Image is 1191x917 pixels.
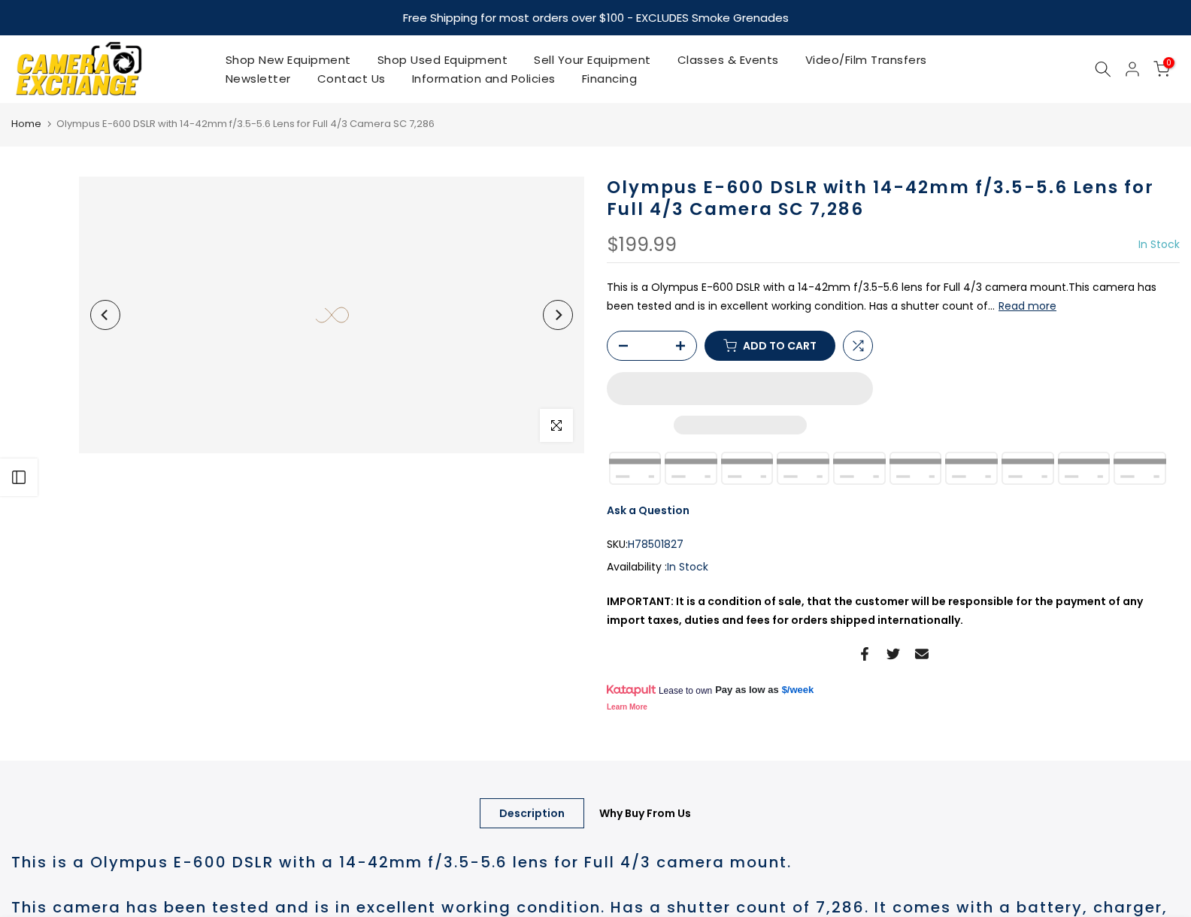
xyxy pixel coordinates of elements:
a: Shop Used Equipment [364,50,521,69]
a: Description [480,798,584,828]
a: Newsletter [212,69,304,88]
img: shopify pay [1056,449,1112,486]
button: Read more [999,299,1056,313]
span: Pay as low as [715,683,779,697]
a: Home [11,117,41,132]
a: 0 [1153,61,1170,77]
span: Lease to own [659,685,712,697]
span: In Stock [667,559,708,574]
button: Add to cart [705,331,835,361]
a: Classes & Events [664,50,792,69]
a: Share on Email [915,645,929,663]
p: This is a Olympus E-600 DSLR with a 14-42mm f/3.5-5.6 lens for Full 4/3 camera mount.This camera ... [607,278,1180,316]
a: Why Buy From Us [580,798,711,828]
img: paypal [1000,449,1056,486]
a: Learn More [607,703,647,711]
span: In Stock [1138,237,1180,252]
span: This is a Olympus E-600 DSLR with a 14-42mm f/3.5-5.6 lens for Full 4/3 camera mount. [11,852,792,873]
strong: IMPORTANT: It is a condition of sale, that the customer will be responsible for the payment of an... [607,594,1143,628]
img: visa [1112,449,1168,486]
span: 0 [1163,57,1174,68]
strong: Free Shipping for most orders over $100 - EXCLUDES Smoke Grenades [403,10,789,26]
span: H78501827 [628,535,683,554]
img: discover [832,449,888,486]
a: Sell Your Equipment [521,50,665,69]
a: $/week [782,683,814,697]
a: Information and Policies [399,69,568,88]
a: Financing [568,69,650,88]
div: $199.99 [607,235,677,255]
img: american express [719,449,775,486]
a: Ask a Question [607,503,689,518]
a: Share on Twitter [886,645,900,663]
div: SKU: [607,535,1180,554]
div: Availability : [607,558,1180,577]
img: synchrony [607,449,663,486]
span: Olympus E-600 DSLR with 14-42mm f/3.5-5.6 Lens for Full 4/3 Camera SC 7,286 [56,117,435,131]
span: Add to cart [743,340,817,351]
a: Share on Facebook [858,645,871,663]
button: Next [543,300,573,330]
button: Previous [90,300,120,330]
img: amazon payments [663,449,720,486]
h1: Olympus E-600 DSLR with 14-42mm f/3.5-5.6 Lens for Full 4/3 Camera SC 7,286 [607,177,1180,220]
a: Video/Film Transfers [792,50,940,69]
a: Shop New Equipment [212,50,364,69]
img: master [944,449,1000,486]
a: Contact Us [304,69,399,88]
img: google pay [887,449,944,486]
img: apple pay [775,449,832,486]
